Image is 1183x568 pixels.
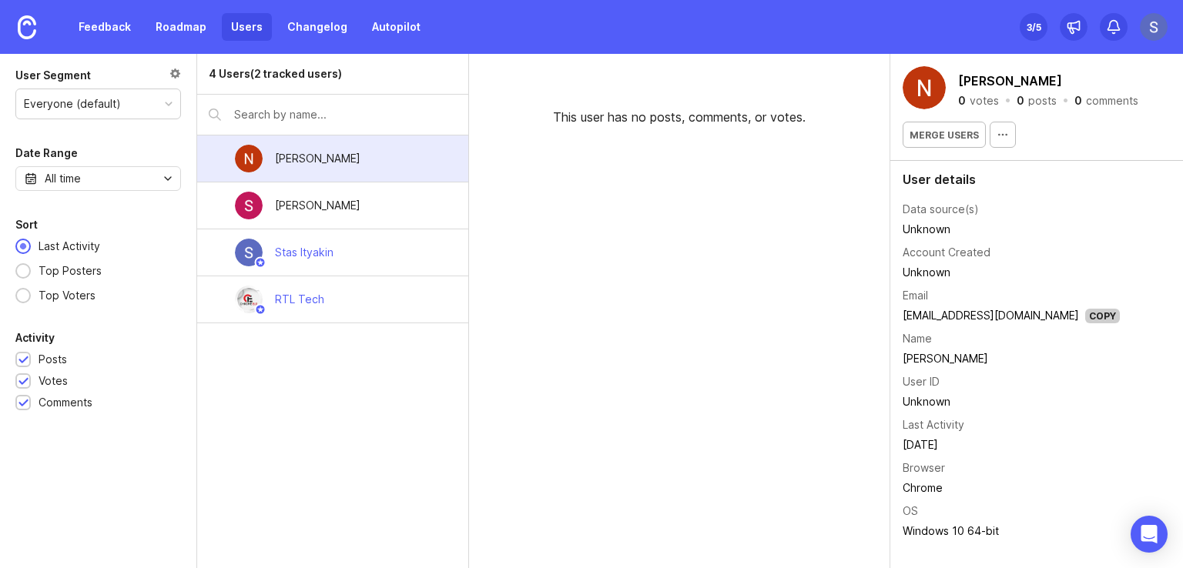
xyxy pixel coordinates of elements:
[910,129,979,141] span: Merge users
[234,106,457,123] input: Search by name...
[15,144,78,162] div: Date Range
[235,145,263,172] img: Naufal Vagapov
[1004,95,1012,106] div: ·
[255,304,266,316] img: member badge
[903,330,932,347] div: Name
[69,13,140,41] a: Feedback
[275,244,333,261] div: Stas Ityakin
[1131,516,1168,553] div: Open Intercom Messenger
[903,201,979,218] div: Data source(s)
[31,262,109,279] div: Top Posters
[903,264,1120,281] div: Unknown
[15,216,38,234] div: Sort
[1020,13,1047,41] button: 3/5
[903,438,938,451] time: [DATE]
[903,459,945,476] div: Browser
[146,13,216,41] a: Roadmap
[275,197,360,214] div: [PERSON_NAME]
[970,95,999,106] div: votes
[903,244,990,261] div: Account Created
[903,66,946,109] img: Naufal Vagapov
[903,309,1079,322] a: [EMAIL_ADDRESS][DOMAIN_NAME]
[1027,16,1041,38] div: 3 /5
[235,286,263,313] img: RTL Tech
[903,287,928,304] div: Email
[903,122,986,148] button: Merge users
[1140,13,1168,41] img: Stas Ityakin
[222,13,272,41] a: Users
[15,66,91,85] div: User Segment
[31,287,103,304] div: Top Voters
[275,291,324,308] div: RTL Tech
[18,15,36,39] img: Canny Home
[1061,95,1070,106] div: ·
[903,393,1120,410] div: Unknown
[955,69,1065,92] button: [PERSON_NAME]
[903,503,918,520] div: OS
[1074,95,1082,106] div: 0
[24,95,121,112] div: Everyone (default)
[255,257,266,269] img: member badge
[903,173,1171,185] div: User details
[903,219,1120,239] td: Unknown
[39,373,68,389] div: Votes
[45,170,81,187] div: All time
[278,13,357,41] a: Changelog
[903,373,940,390] div: User ID
[235,192,263,219] img: Shohista Ergasheva
[209,65,342,82] div: 4 Users (2 tracked users)
[903,349,1120,369] td: [PERSON_NAME]
[1028,95,1057,106] div: posts
[1017,95,1024,106] div: 0
[15,329,55,347] div: Activity
[469,54,890,139] div: This user has no posts, comments, or votes.
[903,478,1120,498] td: Chrome
[903,416,964,433] div: Last Activity
[39,351,67,368] div: Posts
[31,238,108,255] div: Last Activity
[39,394,92,411] div: Comments
[156,172,180,185] svg: toggle icon
[235,239,263,266] img: Stas Ityakin
[1086,95,1138,106] div: comments
[958,95,966,106] div: 0
[903,521,1120,541] td: Windows 10 64-bit
[1085,309,1120,323] div: Copy
[275,150,360,167] div: [PERSON_NAME]
[363,13,430,41] a: Autopilot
